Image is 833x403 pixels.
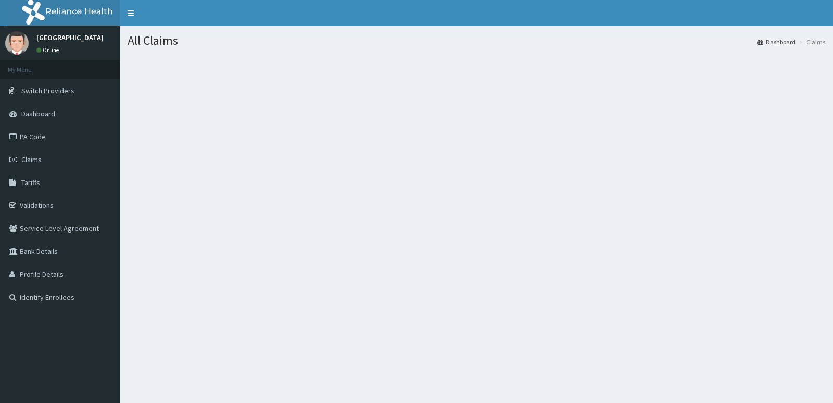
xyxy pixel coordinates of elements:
[128,34,825,47] h1: All Claims
[21,109,55,118] span: Dashboard
[21,155,42,164] span: Claims
[36,46,61,54] a: Online
[5,31,29,55] img: User Image
[797,38,825,46] li: Claims
[21,86,74,95] span: Switch Providers
[21,178,40,187] span: Tariffs
[36,34,104,41] p: [GEOGRAPHIC_DATA]
[757,38,796,46] a: Dashboard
